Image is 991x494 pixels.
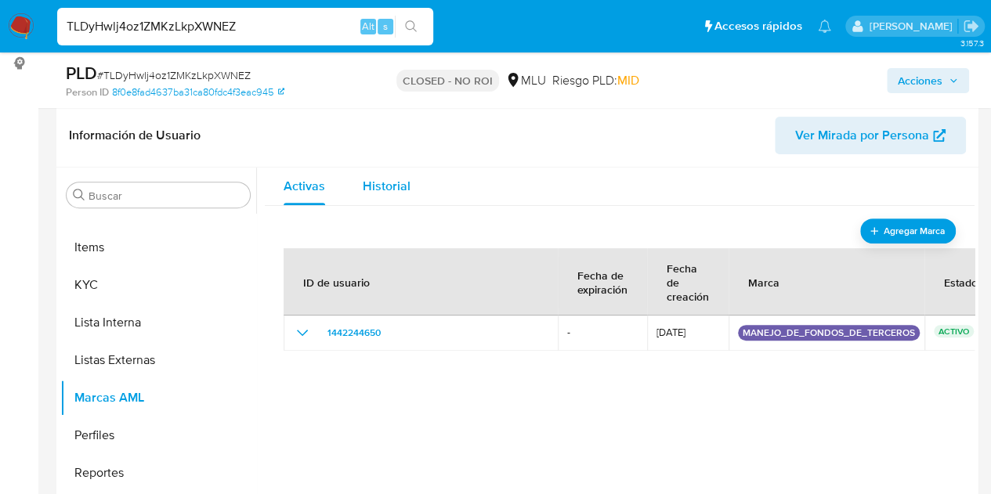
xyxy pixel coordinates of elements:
span: MID [617,71,639,89]
span: # TLDyHwlj4oz1ZMKzLkpXWNEZ [97,67,251,83]
h1: Información de Usuario [69,128,201,143]
button: Perfiles [60,416,256,454]
a: Salir [963,18,979,34]
span: Ver Mirada por Persona [795,117,929,154]
span: Alt [362,19,374,34]
input: Buscar usuario o caso... [57,16,433,37]
button: Listas Externas [60,341,256,379]
b: Person ID [66,85,109,99]
div: MLU [505,72,546,89]
button: Marcas AML [60,379,256,416]
button: KYC [60,266,256,304]
button: Acciones [887,68,969,93]
button: search-icon [395,16,427,38]
a: Notificaciones [818,20,831,33]
span: 3.157.3 [960,37,983,49]
a: 8f0e8fad4637ba31ca80fdc4f3eac945 [112,85,284,99]
b: PLD [66,60,97,85]
input: Buscar [89,189,244,203]
button: Lista Interna [60,304,256,341]
span: Acciones [898,68,942,93]
button: Ver Mirada por Persona [775,117,966,154]
button: Buscar [73,189,85,201]
span: Accesos rápidos [714,18,802,34]
p: CLOSED - NO ROI [396,70,499,92]
span: Riesgo PLD: [552,72,639,89]
button: Items [60,229,256,266]
p: giorgio.franco@mercadolibre.com [869,19,957,34]
button: Reportes [60,454,256,492]
span: s [383,19,388,34]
